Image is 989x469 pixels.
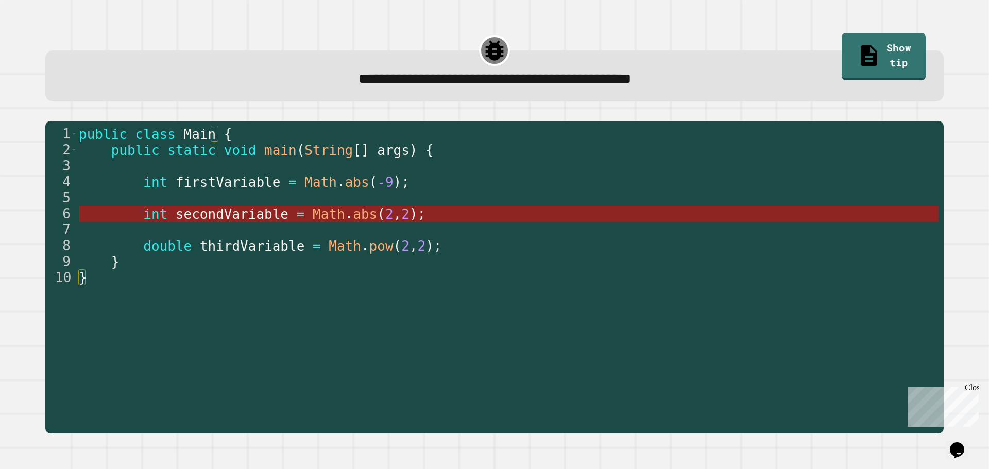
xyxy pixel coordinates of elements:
[143,175,167,190] span: int
[377,175,393,190] span: -9
[345,175,369,190] span: abs
[313,238,321,254] span: =
[45,222,77,238] div: 7
[305,143,353,158] span: String
[143,238,192,254] span: double
[71,126,77,142] span: Toggle code folding, rows 1 through 10
[45,206,77,222] div: 6
[45,270,77,286] div: 10
[401,238,410,254] span: 2
[329,238,361,254] span: Math
[45,174,77,190] div: 4
[111,143,160,158] span: public
[45,238,77,254] div: 8
[79,127,127,142] span: public
[45,142,77,158] div: 2
[313,206,345,222] span: Math
[45,126,77,142] div: 1
[297,206,305,222] span: =
[418,238,426,254] span: 2
[288,175,297,190] span: =
[143,206,167,222] span: int
[946,428,979,459] iframe: chat widget
[369,238,394,254] span: pow
[71,142,77,158] span: Toggle code folding, rows 2 through 9
[4,4,71,65] div: Chat with us now!Close
[176,175,281,190] span: firstVariable
[200,238,305,254] span: thirdVariable
[135,127,176,142] span: class
[264,143,297,158] span: main
[353,206,377,222] span: abs
[401,206,410,222] span: 2
[167,143,216,158] span: static
[385,206,394,222] span: 2
[176,206,288,222] span: secondVariable
[903,383,979,427] iframe: chat widget
[377,143,410,158] span: args
[45,254,77,270] div: 9
[45,190,77,206] div: 5
[184,127,216,142] span: Main
[305,175,337,190] span: Math
[842,33,926,80] a: Show tip
[45,158,77,174] div: 3
[224,143,257,158] span: void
